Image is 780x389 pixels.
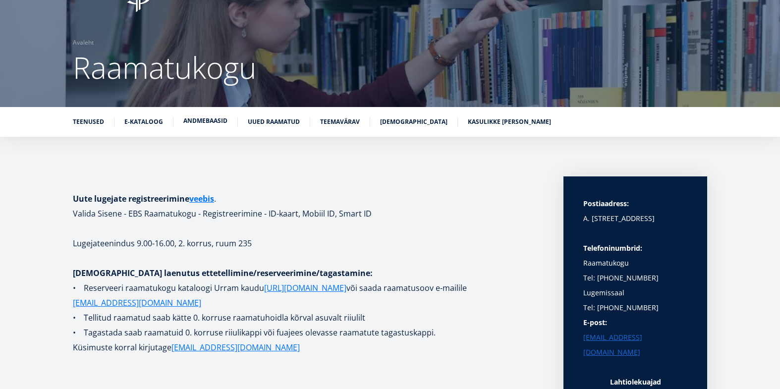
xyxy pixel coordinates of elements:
strong: Lahtiolekuajad [610,377,661,387]
strong: E-post: [583,318,607,327]
p: Tel: [PHONE_NUMBER] Lugemissaal [583,271,687,300]
a: Teemavärav [320,117,360,127]
a: [EMAIL_ADDRESS][DOMAIN_NAME] [73,295,201,310]
a: Kasulikke [PERSON_NAME] [468,117,551,127]
strong: Uute lugejate registreerimine [73,193,214,204]
a: [URL][DOMAIN_NAME] [264,280,346,295]
a: [EMAIL_ADDRESS][DOMAIN_NAME] [171,340,300,355]
strong: [DEMOGRAPHIC_DATA] laenutus ettetellimine/reserveerimine/tagastamine: [73,268,373,278]
p: • Tellitud raamatud saab kätte 0. korruse raamatuhoidla kõrval asuvalt riiulilt [73,310,544,325]
a: Uued raamatud [248,117,300,127]
p: Raamatukogu [583,241,687,271]
p: Tel: [PHONE_NUMBER] [583,300,687,315]
a: Teenused [73,117,104,127]
a: Andmebaasid [183,116,227,126]
p: • Reserveeri raamatukogu kataloogi Urram kaudu või saada raamatusoov e-mailile [73,280,544,310]
a: veebis [189,191,214,206]
a: Avaleht [73,38,94,48]
p: A. [STREET_ADDRESS] [583,211,687,226]
strong: Telefoninumbrid: [583,243,642,253]
a: E-kataloog [124,117,163,127]
a: [DEMOGRAPHIC_DATA] [380,117,447,127]
a: [EMAIL_ADDRESS][DOMAIN_NAME] [583,330,687,360]
span: Raamatukogu [73,47,256,88]
p: Lugejateenindus 9.00-16.00, 2. korrus, ruum 235 [73,236,544,251]
p: • Tagastada saab raamatuid 0. korruse riiulikappi või fuajees olevasse raamatute tagastuskappi. [73,325,544,340]
p: Küsimuste korral kirjutage [73,340,544,355]
h1: . Valida Sisene - EBS Raamatukogu - Registreerimine - ID-kaart, Mobiil ID, Smart ID [73,191,544,221]
strong: Postiaadress: [583,199,629,208]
